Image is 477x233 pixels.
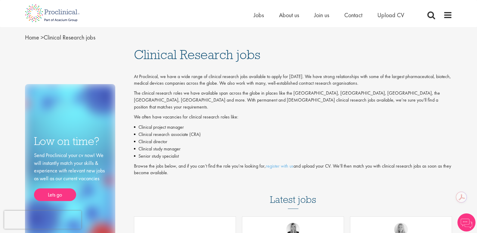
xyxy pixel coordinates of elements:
[254,11,264,19] a: Jobs
[134,73,452,87] p: At Proclinical, we have a wide range of clinical research jobs available to apply for [DATE]. We ...
[270,179,316,209] h3: Latest jobs
[134,138,452,145] li: Clinical director
[4,211,81,229] iframe: reCAPTCHA
[266,163,293,169] a: register with us
[134,131,452,138] li: Clinical research associate (CRA)
[134,163,452,177] p: Browse the jobs below, and if you can’t find the role you’re looking for, and upload your CV. We’...
[134,114,452,121] p: We often have vacancies for clinical research roles like:
[25,33,39,41] a: breadcrumb link to Home
[34,151,106,201] div: Send Proclinical your cv now! We will instantly match your skills & experience with relevant new ...
[134,46,260,63] span: Clinical Research jobs
[34,188,76,201] a: Lets go
[314,11,329,19] a: Join us
[279,11,299,19] a: About us
[377,11,404,19] a: Upload CV
[457,213,475,231] img: Chatbot
[134,145,452,153] li: Clinical study manager
[134,90,452,111] p: The clinical research roles we have available span across the globe in places like the [GEOGRAPHI...
[134,124,452,131] li: Clinical project manager
[134,153,452,160] li: Senior study specialist
[34,135,106,147] h3: Low on time?
[41,33,44,41] span: >
[25,33,95,41] span: Clinical Research jobs
[344,11,362,19] a: Contact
